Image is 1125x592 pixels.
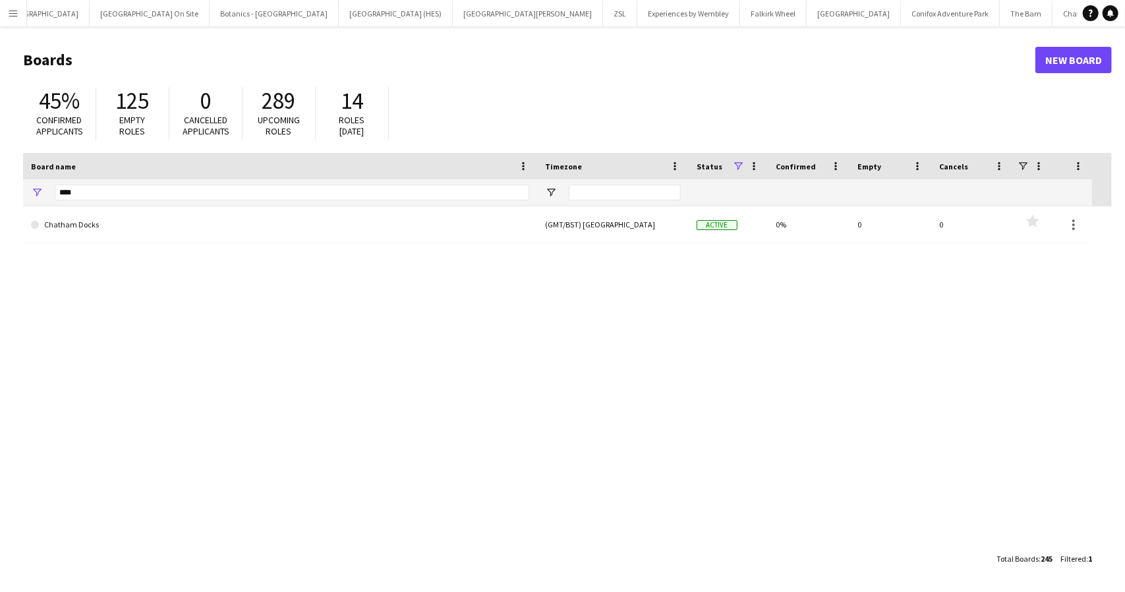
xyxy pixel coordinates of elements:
button: The Barn [1000,1,1053,26]
button: Conifox Adventure Park [901,1,1000,26]
span: Board name [31,162,76,171]
span: Timezone [545,162,582,171]
span: Total Boards [996,554,1039,564]
button: Experiences by Wembley [637,1,740,26]
div: : [996,546,1053,572]
button: ZSL [603,1,637,26]
input: Board name Filter Input [55,185,529,200]
div: 0 [931,206,1013,243]
span: 1 [1088,554,1092,564]
span: Roles [DATE] [339,114,365,137]
div: 0 [850,206,931,243]
span: 0 [200,86,212,115]
button: Open Filter Menu [545,187,557,198]
span: Confirmed [776,162,816,171]
h1: Boards [23,50,1035,70]
a: New Board [1035,47,1112,73]
button: [GEOGRAPHIC_DATA] [807,1,901,26]
span: Empty roles [120,114,146,137]
button: [GEOGRAPHIC_DATA][PERSON_NAME] [453,1,603,26]
span: Confirmed applicants [36,114,83,137]
div: (GMT/BST) [GEOGRAPHIC_DATA] [537,206,689,243]
span: Cancels [939,162,968,171]
span: 245 [1041,554,1053,564]
span: 125 [116,86,150,115]
span: 14 [341,86,363,115]
div: 0% [768,206,850,243]
span: Upcoming roles [258,114,300,137]
span: 45% [39,86,80,115]
button: [GEOGRAPHIC_DATA] (HES) [339,1,453,26]
button: Falkirk Wheel [740,1,807,26]
span: 289 [262,86,296,115]
span: Active [697,220,737,230]
button: [GEOGRAPHIC_DATA] On Site [90,1,210,26]
a: Chatham Docks [31,206,529,243]
span: Status [697,162,722,171]
input: Timezone Filter Input [569,185,681,200]
button: Botanics - [GEOGRAPHIC_DATA] [210,1,339,26]
span: Empty [857,162,881,171]
div: : [1060,546,1092,572]
button: Open Filter Menu [31,187,43,198]
span: Cancelled applicants [183,114,229,137]
span: Filtered [1060,554,1086,564]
